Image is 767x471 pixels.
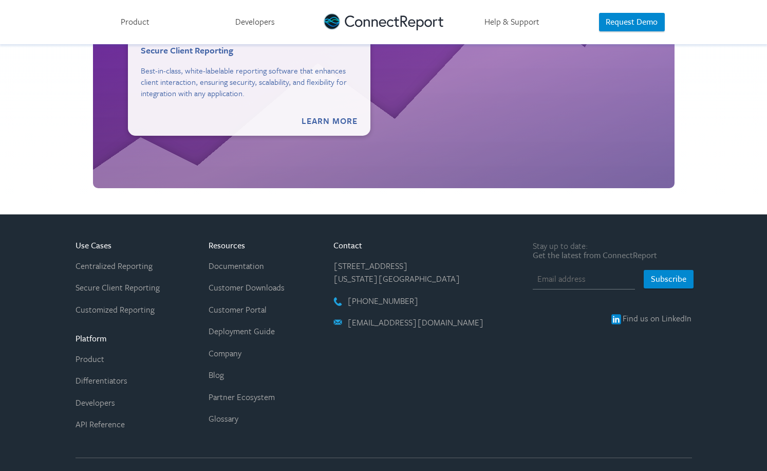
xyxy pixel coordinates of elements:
a: Secure Client Reporting Best-in-class, white-labelable reporting software that enhances client in... [141,44,358,127]
h5: Platform [76,334,160,344]
a: Company [209,347,241,359]
h4: Secure Client Reporting [141,44,358,57]
a: Centralized Reporting [76,260,153,272]
a: Documentation [209,260,264,272]
a: Customized Reporting [76,303,155,316]
a: Deployment Guide [209,325,275,337]
p: Best-in-class, white-labelable reporting software that enhances client interaction, ensuring secu... [141,65,358,99]
h5: Use Cases [76,241,160,251]
a: Glossary [209,412,238,425]
a: Customer Downloads [209,281,285,294]
a: API Reference [76,418,125,430]
h5: Resources [209,241,285,251]
a: [EMAIL_ADDRESS][DOMAIN_NAME] [347,316,484,329]
a: Customer Portal [209,303,267,316]
a: Blog [209,369,224,381]
input: Email address [533,268,635,289]
h5: Contact [333,241,484,251]
button: Subscribe [644,270,693,289]
a: Differentiators [76,374,127,387]
span: Get the latest from ConnectReport [533,251,691,260]
span: Learn More [141,115,358,127]
li: [STREET_ADDRESS] [US_STATE][GEOGRAPHIC_DATA] [333,260,484,286]
a: Product [76,353,104,365]
a: Developers [76,396,115,409]
span: Stay up to date: [533,240,588,252]
a: Find us on LinkedIn [610,312,692,324]
a: Secure Client Reporting [76,281,160,294]
a: [PHONE_NUMBER] [347,295,419,307]
button: Request Demo [599,13,665,32]
a: Partner Ecosystem [209,391,275,403]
